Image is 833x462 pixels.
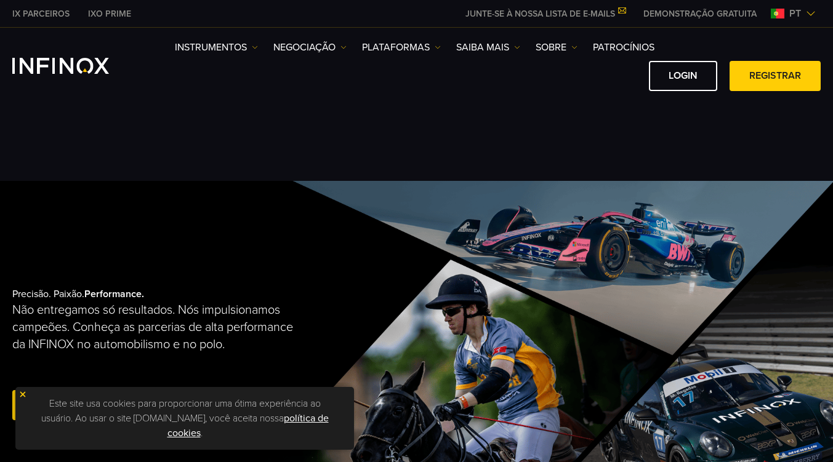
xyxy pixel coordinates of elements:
[12,268,376,443] div: Precisão. Paixão.
[12,58,138,74] a: INFINOX Logo
[175,40,258,55] a: Instrumentos
[456,9,634,19] a: JUNTE-SE À NOSSA LISTA DE E-MAILS
[784,6,806,21] span: pt
[3,7,79,20] a: INFINOX
[593,40,654,55] a: Patrocínios
[273,40,347,55] a: NEGOCIAÇÃO
[634,7,766,20] a: INFINOX MENU
[536,40,577,55] a: SOBRE
[79,7,140,20] a: INFINOX
[12,301,304,353] p: Não entregamos só resultados. Nós impulsionamos campeões. Conheça as parcerias de alta performanc...
[12,390,103,420] a: Registrar
[18,390,27,399] img: yellow close icon
[362,40,441,55] a: PLATAFORMAS
[456,40,520,55] a: Saiba mais
[84,288,144,300] strong: Performance.
[22,393,348,444] p: Este site usa cookies para proporcionar uma ótima experiência ao usuário. Ao usar o site [DOMAIN_...
[730,61,821,91] a: Registrar
[649,61,717,91] a: Login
